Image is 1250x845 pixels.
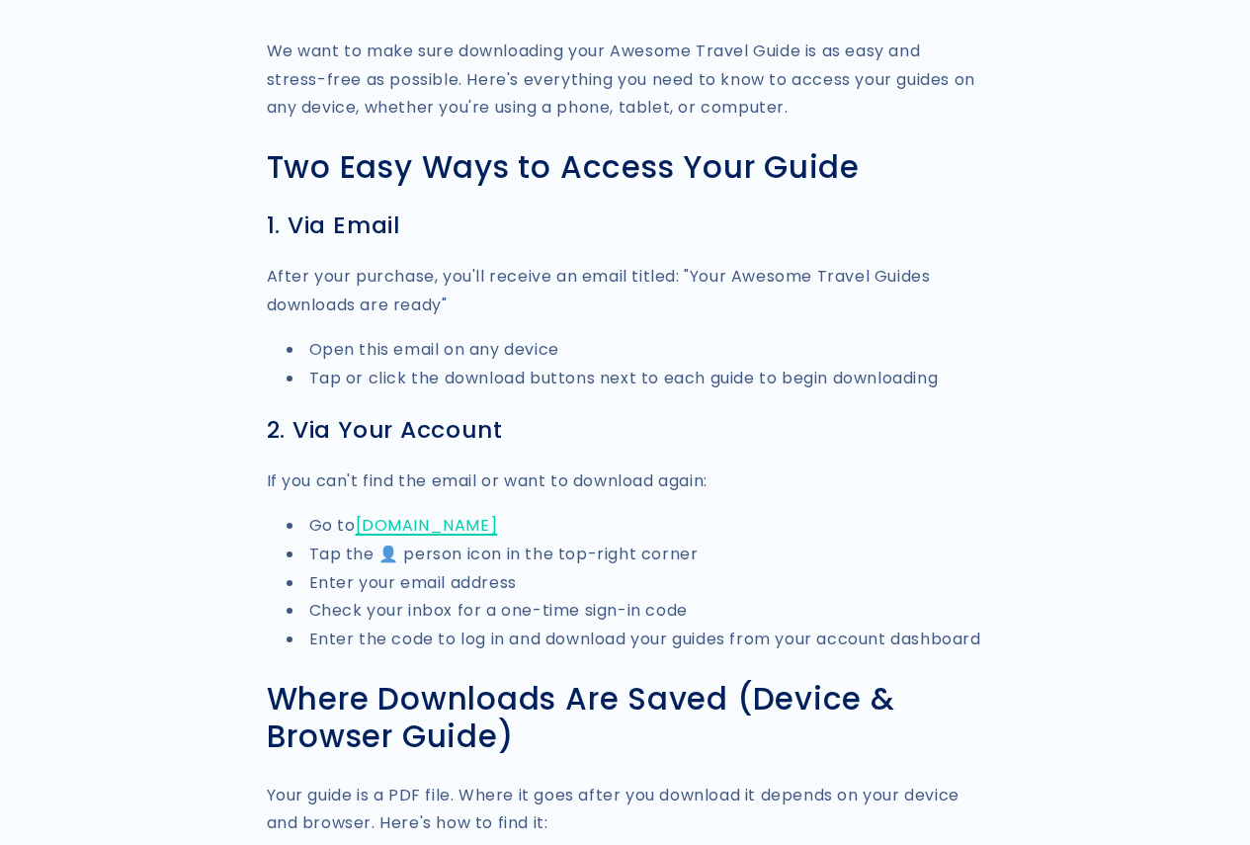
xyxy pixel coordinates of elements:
h2: Two Easy Ways to Access Your Guide [267,148,984,186]
li: Open this email on any device [287,336,984,365]
p: After your purchase, you'll receive an email titled: "Your Awesome Travel Guides downloads are re... [267,263,984,320]
p: If you can't find the email or want to download again: [267,467,984,496]
li: Go to [287,512,984,541]
h3: 1. Via Email [267,211,984,240]
h2: Where Downloads Are Saved (Device & Browser Guide) [267,680,984,756]
li: Check your inbox for a one-time sign-in code [287,597,984,626]
li: Tap or click the download buttons next to each guide to begin downloading [287,365,984,393]
li: Tap the 👤 person icon in the top-right corner [287,541,984,569]
p: Your guide is a PDF file. Where it goes after you download it depends on your device and browser.... [267,782,984,839]
a: [DOMAIN_NAME] [356,514,498,537]
p: We want to make sure downloading your Awesome Travel Guide is as easy and stress-free as possible... [267,38,984,123]
li: Enter the code to log in and download your guides from your account dashboard [287,626,984,654]
h3: 2. Via Your Account [267,416,984,445]
li: Enter your email address [287,569,984,598]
